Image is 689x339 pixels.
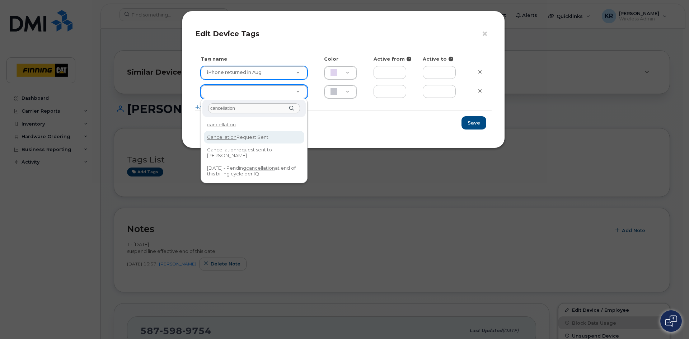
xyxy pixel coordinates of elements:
span: Cancellation [207,134,236,140]
span: cancellation [207,122,236,127]
div: Request Sent [205,132,304,143]
img: Open chat [665,315,677,327]
span: cancellation [246,165,275,171]
div: request sent to [PERSON_NAME] [205,144,304,161]
span: Cancellation [207,147,236,152]
div: [DATE] - Pending at end of this billing cycle per IQ [205,163,304,179]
